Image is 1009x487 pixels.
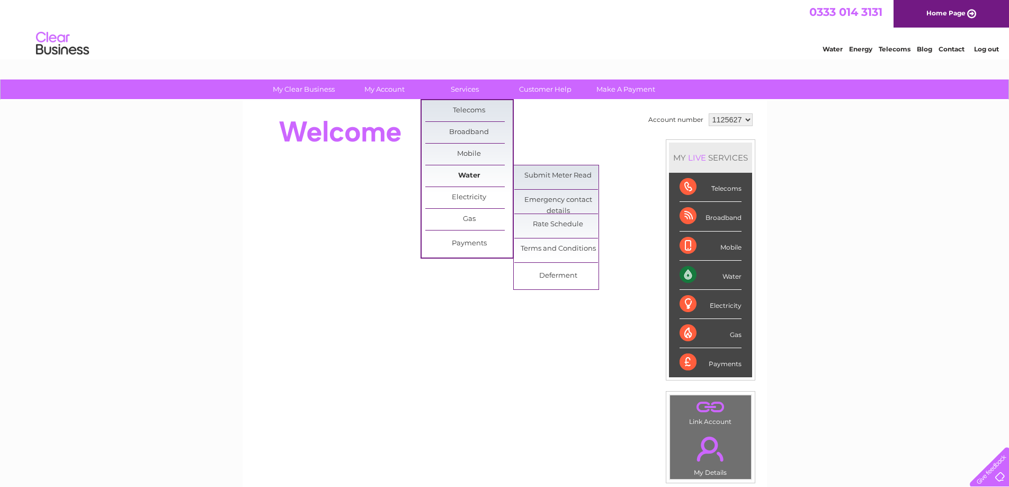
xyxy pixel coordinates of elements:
a: Customer Help [502,79,589,99]
a: Broadband [425,122,513,143]
a: Mobile [425,144,513,165]
a: Telecoms [425,100,513,121]
img: logo.png [35,28,90,60]
div: Water [680,261,742,290]
a: Telecoms [879,45,910,53]
td: My Details [669,428,752,480]
a: Gas [425,209,513,230]
a: Energy [849,45,872,53]
a: Services [421,79,508,99]
div: Telecoms [680,173,742,202]
a: Deferment [514,265,602,287]
div: Payments [680,348,742,377]
div: Mobile [680,232,742,261]
a: Submit Meter Read [514,165,602,187]
td: Link Account [669,395,752,428]
a: . [673,398,748,417]
a: Electricity [425,187,513,208]
a: Blog [917,45,932,53]
a: Make A Payment [582,79,669,99]
div: Clear Business is a trading name of Verastar Limited (registered in [GEOGRAPHIC_DATA] No. 3667643... [255,6,755,51]
div: LIVE [686,153,708,163]
a: 0333 014 3131 [809,5,882,19]
a: Water [823,45,843,53]
a: Contact [939,45,965,53]
a: Payments [425,233,513,254]
a: Rate Schedule [514,214,602,235]
div: Electricity [680,290,742,319]
a: Log out [974,45,999,53]
a: Emergency contact details [514,190,602,211]
a: Water [425,165,513,187]
a: . [673,430,748,467]
div: MY SERVICES [669,143,752,173]
a: My Account [341,79,428,99]
a: My Clear Business [260,79,347,99]
a: Terms and Conditions [514,238,602,260]
div: Gas [680,319,742,348]
div: Broadband [680,202,742,231]
td: Account number [646,111,706,129]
